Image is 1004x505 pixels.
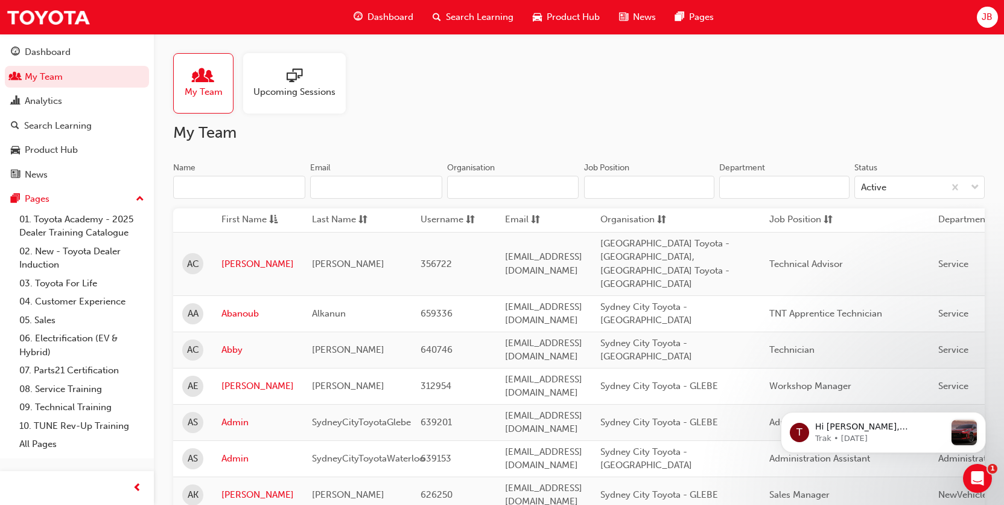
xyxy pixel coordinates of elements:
[433,10,441,25] span: search-icon
[173,162,195,174] div: Name
[195,68,211,85] span: people-icon
[287,68,302,85] span: sessionType_ONLINE_URL-icon
[344,5,423,30] a: guage-iconDashboard
[938,489,991,500] span: NewVehicles
[505,374,582,399] span: [EMAIL_ADDRESS][DOMAIN_NAME]
[977,7,998,28] button: JB
[11,47,20,58] span: guage-icon
[367,10,413,24] span: Dashboard
[769,213,821,228] span: Job Position
[505,446,582,471] span: [EMAIL_ADDRESS][DOMAIN_NAME]
[5,90,149,112] a: Analytics
[421,308,453,319] span: 659336
[421,344,453,355] span: 640746
[421,417,452,428] span: 639201
[421,489,453,500] span: 626250
[988,464,997,474] span: 1
[173,123,985,143] h2: My Team
[600,301,692,326] span: Sydney City Toyota - [GEOGRAPHIC_DATA]
[187,257,199,271] span: AC
[505,410,582,435] span: [EMAIL_ADDRESS][DOMAIN_NAME]
[24,119,92,133] div: Search Learning
[600,446,692,471] span: Sydney City Toyota - [GEOGRAPHIC_DATA]
[938,259,968,269] span: Service
[221,257,294,271] a: [PERSON_NAME]
[221,213,288,228] button: First Nameasc-icon
[354,10,363,25] span: guage-icon
[188,452,198,466] span: AS
[938,213,988,228] span: Department
[253,85,335,99] span: Upcoming Sessions
[5,188,149,210] button: Pages
[609,5,666,30] a: news-iconNews
[447,176,579,199] input: Organisation
[523,5,609,30] a: car-iconProduct Hub
[136,191,144,207] span: up-icon
[657,213,666,228] span: sorting-icon
[633,10,656,24] span: News
[11,170,20,181] span: news-icon
[14,292,149,311] a: 04. Customer Experience
[505,251,582,276] span: [EMAIL_ADDRESS][DOMAIN_NAME]
[173,53,243,114] a: My Team
[25,168,48,182] div: News
[14,242,149,274] a: 02. New - Toyota Dealer Induction
[221,213,267,228] span: First Name
[600,338,692,362] span: Sydney City Toyota - [GEOGRAPHIC_DATA]
[938,381,968,391] span: Service
[269,213,278,228] span: asc-icon
[310,162,331,174] div: Email
[312,308,346,319] span: Alkanun
[14,210,149,242] a: 01. Toyota Academy - 2025 Dealer Training Catalogue
[221,307,294,321] a: Abanoub
[133,481,142,496] span: prev-icon
[11,121,19,132] span: search-icon
[421,453,451,464] span: 639153
[505,213,529,228] span: Email
[312,344,384,355] span: [PERSON_NAME]
[769,344,815,355] span: Technician
[6,4,91,31] a: Trak
[221,416,294,429] a: Admin
[173,176,305,199] input: Name
[312,489,384,500] span: [PERSON_NAME]
[505,213,571,228] button: Emailsorting-icon
[25,143,78,157] div: Product Hub
[14,380,149,399] a: 08. Service Training
[675,10,684,25] span: pages-icon
[187,343,199,357] span: AC
[584,162,629,174] div: Job Position
[769,213,836,228] button: Job Positionsorting-icon
[719,176,850,199] input: Department
[14,435,149,454] a: All Pages
[769,381,851,391] span: Workshop Manager
[466,213,475,228] span: sorting-icon
[505,338,582,362] span: [EMAIL_ADDRESS][DOMAIN_NAME]
[600,213,667,228] button: Organisationsorting-icon
[824,213,833,228] span: sorting-icon
[358,213,367,228] span: sorting-icon
[619,10,628,25] span: news-icon
[221,343,294,357] a: Abby
[938,308,968,319] span: Service
[769,259,843,269] span: Technical Advisor
[25,45,71,59] div: Dashboard
[769,308,882,319] span: TNT Apprentice Technician
[547,10,600,24] span: Product Hub
[25,94,62,108] div: Analytics
[600,238,729,290] span: [GEOGRAPHIC_DATA] Toyota - [GEOGRAPHIC_DATA], [GEOGRAPHIC_DATA] Toyota - [GEOGRAPHIC_DATA]
[310,176,442,199] input: Email
[14,398,149,417] a: 09. Technical Training
[25,192,49,206] div: Pages
[421,259,452,269] span: 356722
[5,115,149,137] a: Search Learning
[5,164,149,186] a: News
[243,53,355,114] a: Upcoming Sessions
[938,344,968,355] span: Service
[312,453,425,464] span: SydneyCityToyotaWaterloo
[11,194,20,205] span: pages-icon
